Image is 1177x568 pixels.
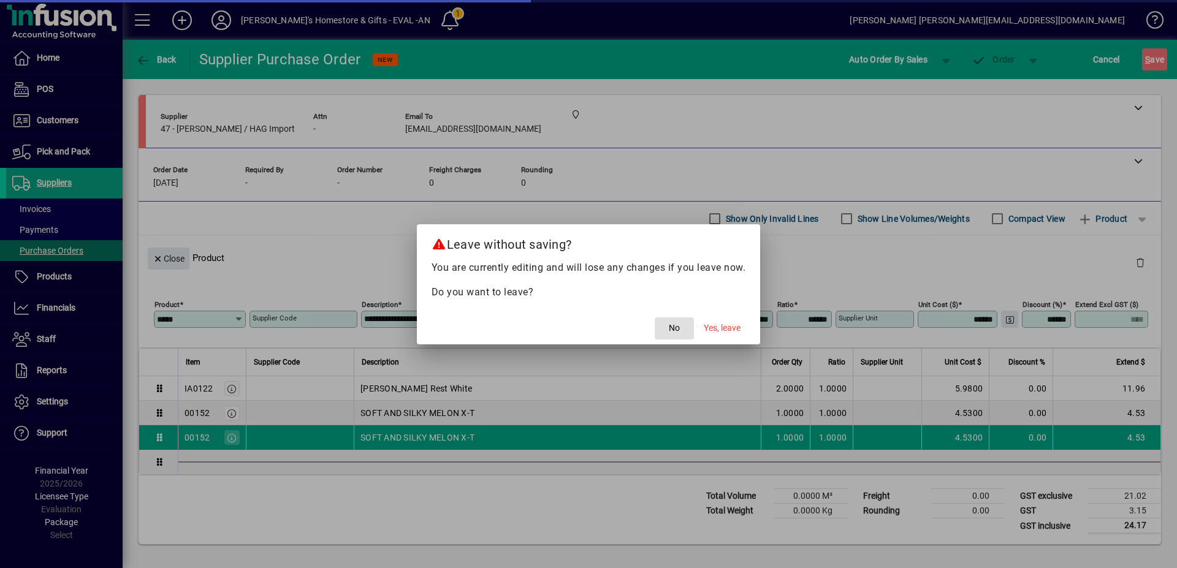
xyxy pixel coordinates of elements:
[655,317,694,339] button: No
[432,260,746,275] p: You are currently editing and will lose any changes if you leave now.
[417,224,761,260] h2: Leave without saving?
[669,322,680,335] span: No
[699,317,745,339] button: Yes, leave
[432,285,746,300] p: Do you want to leave?
[704,322,741,335] span: Yes, leave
